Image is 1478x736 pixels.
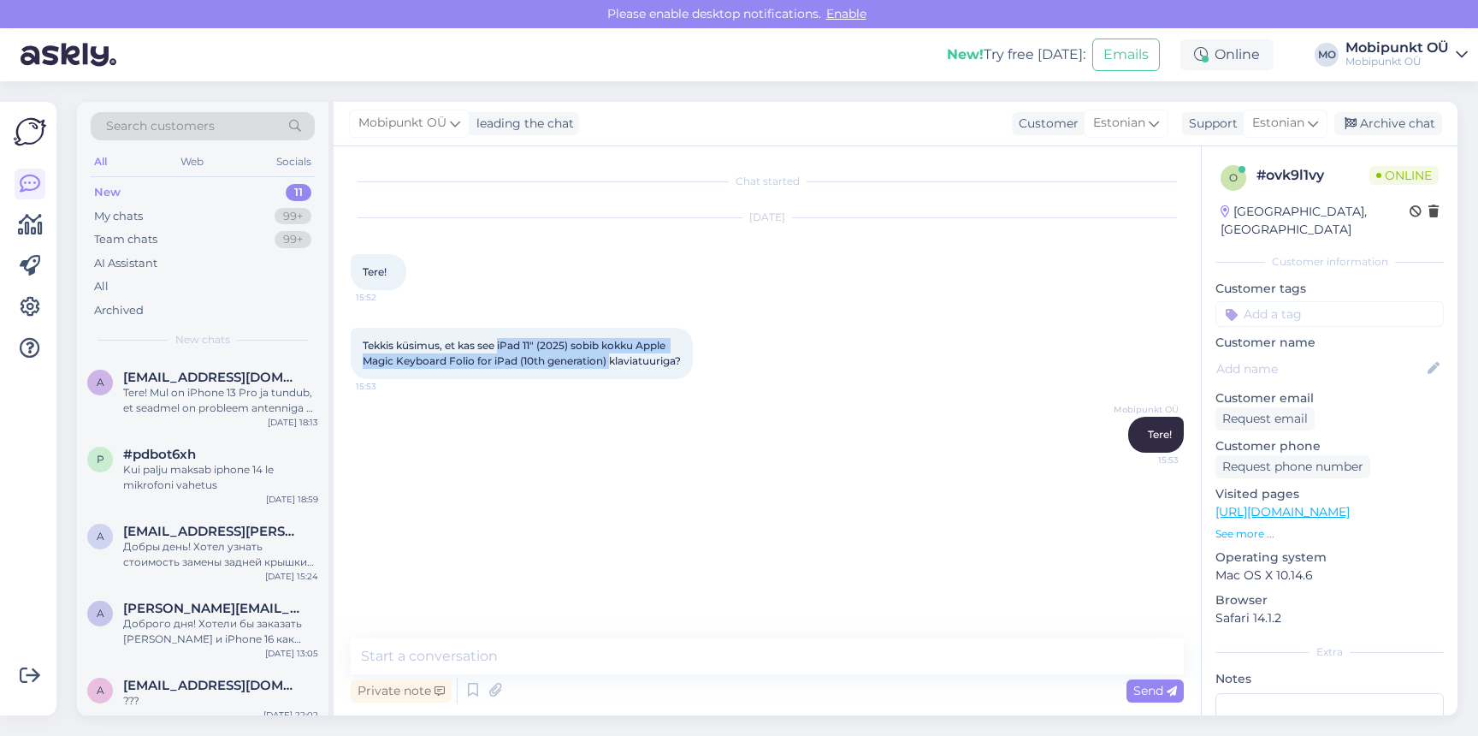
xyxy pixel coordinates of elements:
[1345,41,1449,55] div: Mobipunkt OÜ
[263,709,318,721] div: [DATE] 22:02
[351,680,452,703] div: Private note
[363,339,681,367] span: Tekkis küsimus, et kas see iPad 11" (2025) sobib kokku Apple Magic Keyboard Folio for iPad (10th ...
[1180,39,1274,70] div: Online
[1093,114,1145,133] span: Estonian
[123,539,318,570] div: Добры день! Хотел узнать стоимость замены задней крышки на IPhone 15 Pro (разбита вся крышка вклю...
[1215,455,1370,478] div: Request phone number
[947,45,1085,65] div: Try free [DATE]:
[275,231,311,248] div: 99+
[123,693,318,709] div: ???
[265,570,318,583] div: [DATE] 15:24
[123,524,301,539] span: alexei.katsman@gmail.com
[97,684,104,697] span: a
[91,151,110,173] div: All
[1252,114,1304,133] span: Estonian
[94,278,109,295] div: All
[1215,526,1444,542] p: See more ...
[1215,334,1444,352] p: Customer name
[1215,567,1444,585] p: Mac OS X 10.14.6
[356,380,420,393] span: 15:53
[273,151,315,173] div: Socials
[358,114,446,133] span: Mobipunkt OÜ
[1215,670,1444,688] p: Notes
[123,370,301,385] span: akuznetsova347@gmail.com
[177,151,207,173] div: Web
[1012,115,1079,133] div: Customer
[266,493,318,506] div: [DATE] 18:59
[1315,43,1339,67] div: MO
[1215,485,1444,503] p: Visited pages
[1215,437,1444,455] p: Customer phone
[1114,403,1179,416] span: Mobipunkt OÜ
[1256,165,1369,186] div: # ovk9l1vy
[123,447,196,462] span: #pdbot6xh
[821,6,872,21] span: Enable
[14,116,46,148] img: Askly Logo
[1215,644,1444,660] div: Extra
[1215,280,1444,298] p: Customer tags
[1345,41,1468,68] a: Mobipunkt OÜMobipunkt OÜ
[351,210,1184,225] div: [DATE]
[94,302,144,319] div: Archived
[97,453,104,466] span: p
[94,255,157,272] div: AI Assistant
[97,376,104,389] span: a
[123,385,318,416] div: Tere! Mul on iPhone 13 Pro ja tundub, et seadmel on probleem antenniga — mobiilne internet ei töö...
[1182,115,1238,133] div: Support
[94,184,121,201] div: New
[268,416,318,429] div: [DATE] 18:13
[470,115,574,133] div: leading the chat
[351,174,1184,189] div: Chat started
[97,530,104,543] span: a
[1345,55,1449,68] div: Mobipunkt OÜ
[265,647,318,660] div: [DATE] 13:05
[1215,591,1444,609] p: Browser
[175,332,230,347] span: New chats
[1148,428,1172,441] span: Tere!
[1215,549,1444,567] p: Operating system
[1369,166,1439,185] span: Online
[1229,171,1238,184] span: o
[363,265,387,278] span: Tere!
[1133,683,1177,698] span: Send
[1215,504,1350,519] a: [URL][DOMAIN_NAME]
[1215,254,1444,270] div: Customer information
[97,607,104,620] span: a
[1215,301,1444,327] input: Add a tag
[1215,407,1315,430] div: Request email
[286,184,311,201] div: 11
[356,291,420,304] span: 15:52
[123,601,301,616] span: a.popova@blak-it.com
[106,117,215,135] span: Search customers
[1092,39,1160,71] button: Emails
[1334,112,1442,135] div: Archive chat
[123,462,318,493] div: Kui palju maksab iphone 14 le mikrofoni vahetus
[1216,359,1424,378] input: Add name
[275,208,311,225] div: 99+
[123,616,318,647] div: Доброго дня! Хотели бы заказать [PERSON_NAME] и iPhone 16 как юридическое лицо, куда можно обрати...
[1215,389,1444,407] p: Customer email
[947,46,984,62] b: New!
[94,208,143,225] div: My chats
[123,678,301,693] span: andreimaleva@gmail.com
[1221,203,1410,239] div: [GEOGRAPHIC_DATA], [GEOGRAPHIC_DATA]
[94,231,157,248] div: Team chats
[1215,609,1444,627] p: Safari 14.1.2
[1114,454,1179,466] span: 15:53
